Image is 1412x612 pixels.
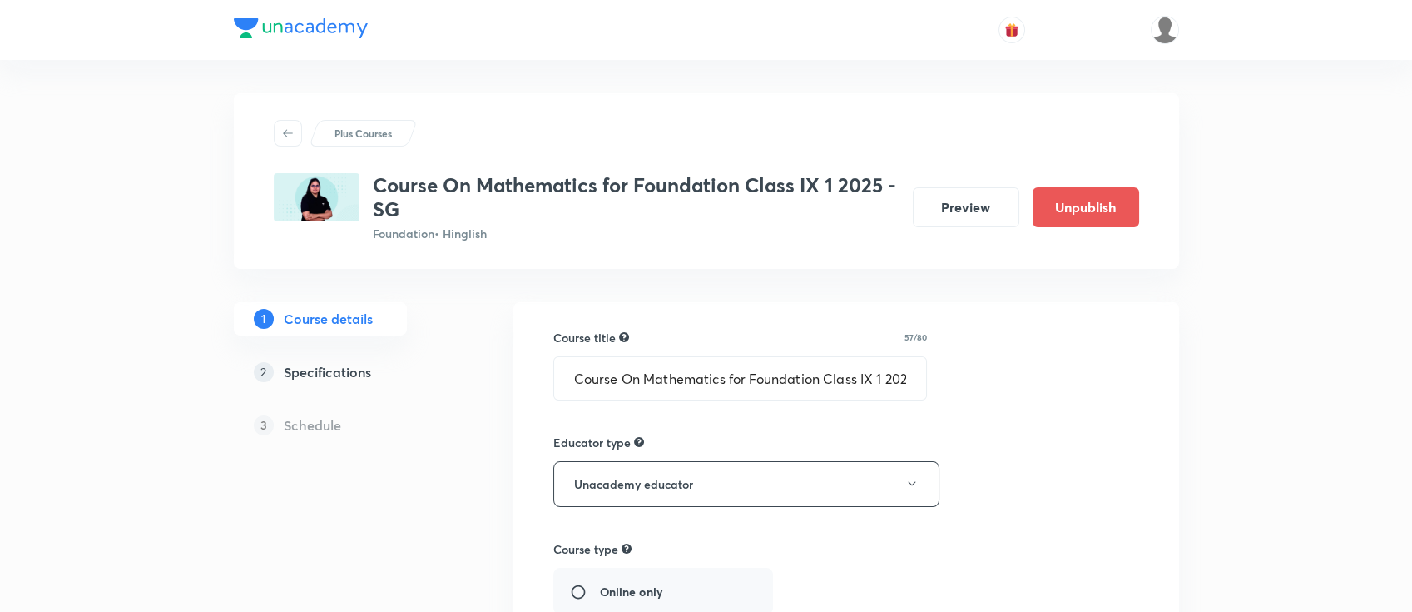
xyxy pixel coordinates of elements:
p: Plus Courses [334,126,392,141]
p: 57/80 [904,333,927,341]
button: Preview [913,187,1019,227]
h5: Schedule [284,415,341,435]
p: 2 [254,362,274,382]
h3: Course On Mathematics for Foundation Class IX 1 2025 - SG [373,173,899,221]
div: A great title is short, clear and descriptive [619,330,629,345]
h6: Course type [553,540,618,558]
div: Not allowed to edit [634,435,644,450]
img: C748529F-56C0-4A3E-A5E3-72BAAB43AE85_plus.png [274,173,359,221]
h5: Course details [284,309,373,329]
img: avatar [1004,22,1019,37]
img: Company Logo [234,18,368,38]
div: A hybrid course can have a mix of online and offline classes. These courses will have restricted ... [622,541,632,556]
button: avatar [998,17,1025,43]
input: A great title is short, clear and descriptive [554,357,927,400]
p: 1 [254,309,274,329]
button: Unpublish [1033,187,1139,227]
p: 3 [254,415,274,435]
a: Company Logo [234,18,368,42]
h6: Course title [553,329,616,346]
button: Unacademy educator [553,461,939,507]
h5: Specifications [284,362,371,382]
p: Foundation • Hinglish [373,225,899,242]
img: nikita patil [1151,16,1179,44]
a: 2Specifications [234,356,460,389]
h6: Educator type [553,434,631,451]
